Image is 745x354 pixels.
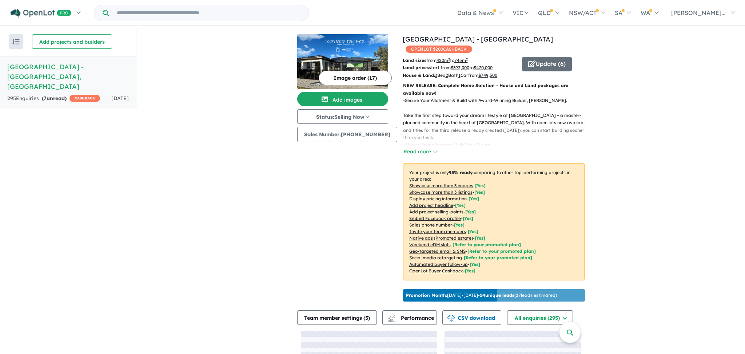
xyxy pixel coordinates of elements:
[409,196,467,201] u: Display pricing information
[465,209,476,215] span: [ Yes ]
[478,72,497,78] u: $ 749,500
[44,95,47,102] span: 7
[409,248,466,254] u: Geo-targeted email & SMS
[7,94,100,103] div: 295 Enquir ies
[454,58,468,63] u: 745 m
[522,57,572,71] button: Update (6)
[110,5,307,21] input: Try estate name, suburb, builder or developer
[450,58,468,63] span: to
[453,242,521,247] span: [Refer to your promoted plan]
[409,268,463,274] u: OpenLot Buyer Cashback
[319,71,392,85] button: Image order (17)
[297,310,377,325] button: Team member settings (5)
[403,141,590,178] p: - Choose Your allotment, Build Your Future Whether you’re a first homebuyer, growing family, or l...
[403,35,553,43] a: [GEOGRAPHIC_DATA] - [GEOGRAPHIC_DATA]
[470,261,480,267] span: [Yes]
[409,255,462,260] u: Social media retargeting
[388,315,395,319] img: line-chart.svg
[507,310,573,325] button: All enquiries (295)
[297,92,388,106] button: Add images
[11,9,71,18] img: Openlot PRO Logo White
[297,127,397,142] button: Sales Number:[PHONE_NUMBER]
[403,58,426,63] b: Land sizes
[7,62,129,91] h5: [GEOGRAPHIC_DATA] - [GEOGRAPHIC_DATA] , [GEOGRAPHIC_DATA]
[388,317,395,322] img: bar-chart.svg
[406,292,447,298] b: Promotion Month:
[447,315,455,322] img: download icon
[474,189,485,195] span: [ Yes ]
[42,95,67,102] strong: ( unread)
[409,216,461,221] u: Embed Facebook profile
[406,292,557,299] p: [DATE] - [DATE] - ( 27 leads estimated)
[463,216,473,221] span: [ Yes ]
[446,72,448,78] u: 2
[403,65,429,70] b: Land prices
[409,235,473,241] u: Native ads (Promoted estate)
[469,65,493,70] span: to
[474,65,493,70] u: $ 470,000
[403,72,517,79] p: Bed Bath Car from
[465,268,475,274] span: [Yes]
[382,310,437,325] button: Performance
[454,222,465,228] span: [ Yes ]
[297,34,388,89] img: Hillsview Green Estate - Angle Vale
[475,235,485,241] span: [Yes]
[403,57,517,64] p: from
[406,46,472,53] span: OPENLOT $ 200 CASHBACK
[403,64,517,71] p: start from
[671,9,726,16] span: [PERSON_NAME]...
[449,170,473,175] b: 95 % ready
[403,147,437,156] button: Read more
[437,58,450,63] u: 420 m
[469,196,479,201] span: [ Yes ]
[403,72,435,78] b: House & Land:
[435,72,437,78] u: 3
[365,315,368,321] span: 5
[455,202,466,208] span: [ Yes ]
[442,310,501,325] button: CSV download
[409,189,473,195] u: Showcase more than 3 listings
[466,57,468,61] sup: 2
[409,242,451,247] u: Weekend eDM slots
[448,57,450,61] sup: 2
[475,183,486,188] span: [ Yes ]
[297,109,388,124] button: Status:Selling Now
[12,39,20,44] img: sort.svg
[409,209,463,215] u: Add project selling-points
[111,95,129,102] span: [DATE]
[32,34,112,49] button: Add projects and builders
[468,229,478,234] span: [ Yes ]
[409,183,473,188] u: Showcase more than 3 images
[403,97,590,141] p: - Secure Your Allotment & Build with Award-Winning Builder, [PERSON_NAME]. Take the first step to...
[480,292,514,298] b: 14 unique leads
[403,82,585,97] p: NEW RELEASE: Complete Home Solution - House and Land packages are available now!
[69,95,100,102] span: CASHBACK
[403,163,585,280] p: Your project is only comparing to other top-performing projects in your area: - - - - - - - - - -...
[458,72,461,78] u: 1
[409,261,468,267] u: Automated buyer follow-up
[389,315,434,321] span: Performance
[409,222,452,228] u: Sales phone number
[464,255,532,260] span: [Refer to your promoted plan]
[409,229,466,234] u: Invite your team members
[467,248,536,254] span: [Refer to your promoted plan]
[409,202,453,208] u: Add project headline
[451,65,469,70] u: $ 392,000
